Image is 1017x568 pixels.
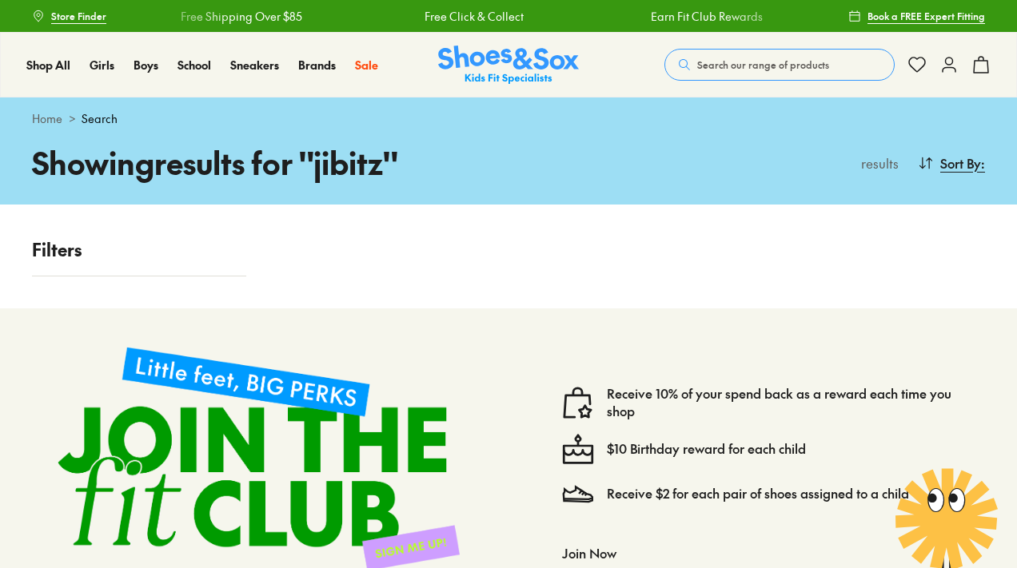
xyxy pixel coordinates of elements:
[32,110,985,127] div: >
[32,2,106,30] a: Store Finder
[607,440,806,458] a: $10 Birthday reward for each child
[562,387,594,419] img: vector1.svg
[855,153,899,173] p: results
[26,57,70,73] a: Shop All
[438,46,579,85] img: SNS_Logo_Responsive.svg
[664,49,895,81] button: Search our range of products
[90,57,114,73] a: Girls
[424,8,523,25] a: Free Click & Collect
[230,57,279,73] a: Sneakers
[32,110,62,127] a: Home
[438,46,579,85] a: Shoes & Sox
[32,140,508,185] h1: Showing results for " jibitz "
[848,2,985,30] a: Book a FREE Expert Fitting
[298,57,336,73] a: Brands
[697,58,829,72] span: Search our range of products
[355,57,378,73] span: Sale
[134,57,158,73] a: Boys
[82,110,118,127] span: Search
[867,9,985,23] span: Book a FREE Expert Fitting
[650,8,762,25] a: Earn Fit Club Rewards
[51,9,106,23] span: Store Finder
[562,478,594,510] img: Vector_3098.svg
[981,153,985,173] span: :
[940,153,981,173] span: Sort By
[181,8,302,25] a: Free Shipping Over $85
[90,57,114,73] span: Girls
[607,485,909,502] a: Receive $2 for each pair of shoes assigned to a child
[562,433,594,465] img: cake--candle-birthday-event-special-sweet-cake-bake.svg
[298,57,336,73] span: Brands
[230,57,279,73] span: Sneakers
[177,57,211,73] a: School
[26,57,70,73] span: Shop All
[355,57,378,73] a: Sale
[918,145,985,181] button: Sort By:
[177,57,211,73] span: School
[32,236,246,263] p: Filters
[607,385,972,420] a: Receive 10% of your spend back as a reward each time you shop
[134,57,158,73] span: Boys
